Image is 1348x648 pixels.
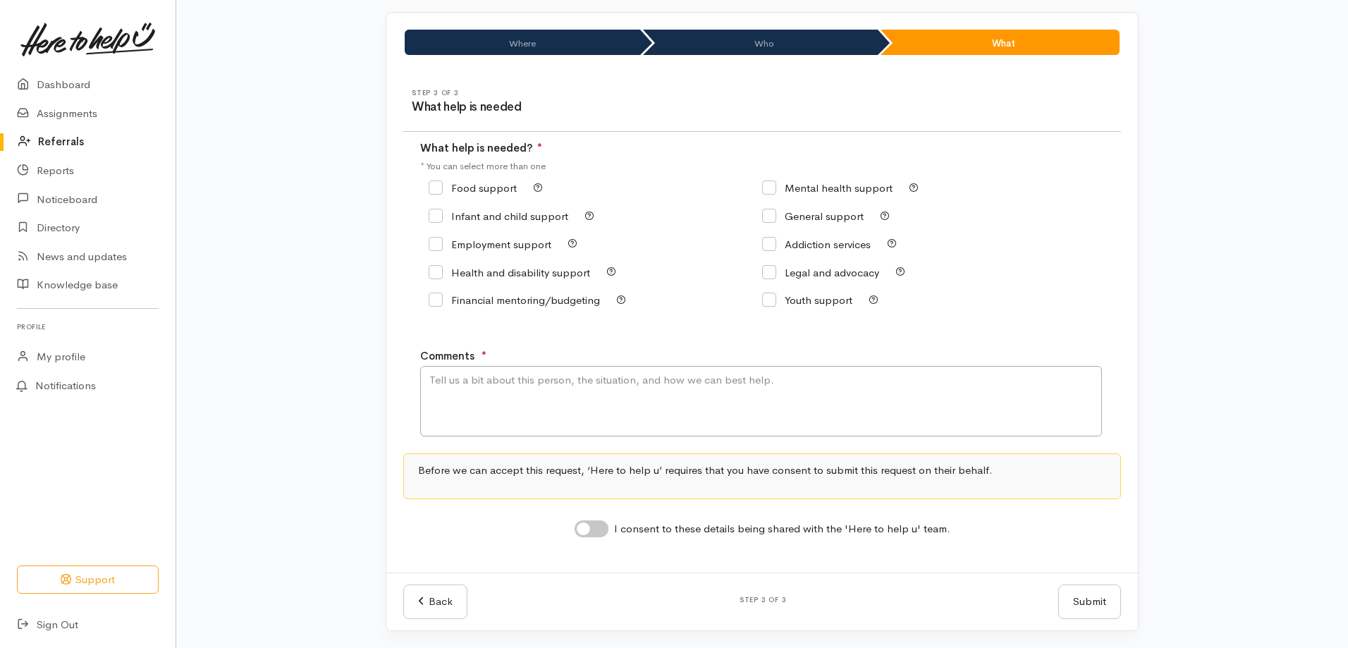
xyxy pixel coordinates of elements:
label: What help is needed? [420,140,542,157]
label: General support [762,211,864,221]
a: Back [403,585,467,619]
h6: Step 3 of 3 [484,596,1041,604]
label: Financial mentoring/budgeting [429,295,600,305]
label: Infant and child support [429,211,568,221]
h6: Step 3 of 3 [412,89,762,97]
label: Health and disability support [429,267,590,278]
li: What [881,30,1120,55]
label: Legal and advocacy [762,267,879,278]
label: Youth support [762,295,852,305]
button: Submit [1058,585,1121,619]
label: Food support [429,183,517,193]
label: Comments [420,348,474,365]
label: Addiction services [762,239,871,250]
li: Who [643,30,878,55]
label: I consent to these details being shared with the 'Here to help u' team. [614,521,950,537]
h3: What help is needed [412,101,762,114]
li: Where [405,30,640,55]
span: At least 1 option is required [537,141,542,154]
sup: ● [482,348,486,357]
label: Employment support [429,239,551,250]
h6: Profile [17,317,159,336]
button: Support [17,566,159,594]
sup: ● [537,140,542,149]
p: Before we can accept this request, ‘Here to help u’ requires that you have consent to submit this... [418,463,1106,479]
label: Mental health support [762,183,893,193]
small: * You can select more than one [420,160,546,172]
